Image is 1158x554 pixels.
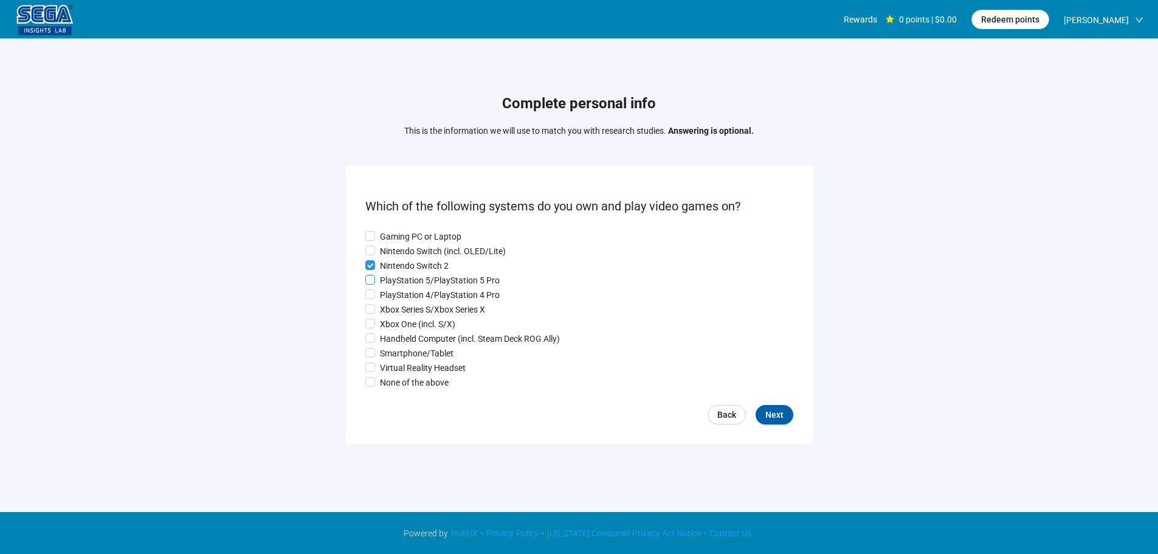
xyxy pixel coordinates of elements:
[380,361,466,375] p: Virtual Reality Headset
[404,528,448,538] span: Powered by
[708,405,746,424] a: Back
[706,528,754,538] a: Contact Us
[380,376,449,389] p: None of the above
[380,317,455,331] p: Xbox One (incl. S/X)
[971,10,1049,29] button: Redeem points
[1135,16,1143,24] span: down
[380,347,453,360] p: Smartphone/Tablet
[765,408,784,421] span: Next
[448,528,481,538] a: HubUX
[380,244,506,258] p: Nintendo Switch (incl. OLED/Lite)
[981,13,1039,26] span: Redeem points
[404,124,754,137] p: This is the information we will use to match you with research studies.
[668,126,754,136] strong: Answering is optional.
[380,303,485,316] p: Xbox Series S/Xbox Series X
[483,528,542,538] a: Privacy Policy
[756,405,793,424] button: Next
[404,92,754,116] h1: Complete personal info
[1064,1,1129,40] span: [PERSON_NAME]
[886,15,894,24] span: star
[380,274,500,287] p: PlayStation 5/PlayStation 5 Pro
[380,230,461,243] p: Gaming PC or Laptop
[380,259,449,272] p: Nintendo Switch 2
[380,332,560,345] p: Handheld Computer (incl. Steam Deck ROG Ally)
[544,528,704,538] a: [US_STATE] Consumer Privacy Act Notice
[717,408,736,421] span: Back
[365,197,793,216] p: Which of the following systems do you own and play video games on?
[380,288,500,302] p: PlayStation 4/PlayStation 4 Pro
[404,527,754,540] div: · · ·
